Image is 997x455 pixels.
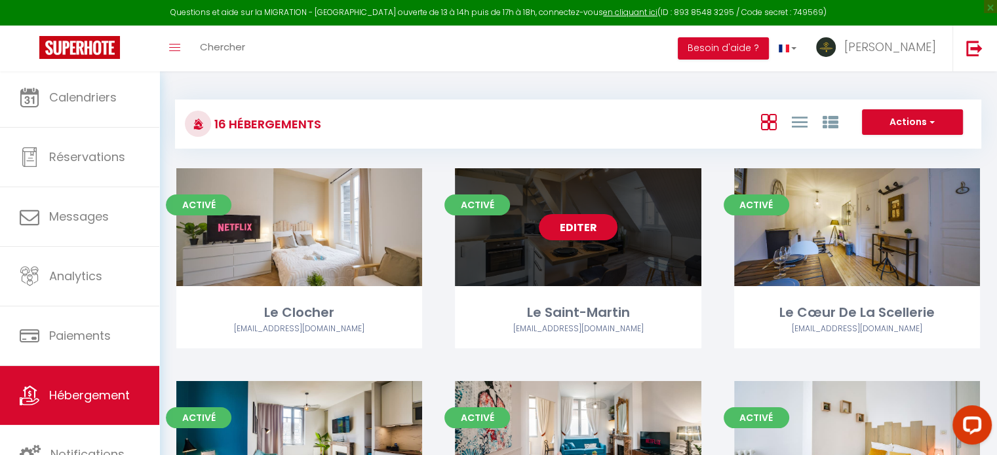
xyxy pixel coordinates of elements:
span: Paiements [49,327,111,344]
a: Vue en Liste [791,111,807,132]
iframe: LiveChat chat widget [942,400,997,455]
span: Réservations [49,149,125,165]
a: ... [PERSON_NAME] [806,26,952,71]
a: Editer [817,214,896,240]
span: Hébergement [49,387,130,403]
span: [PERSON_NAME] [844,39,936,55]
span: Messages [49,208,109,225]
span: Analytics [49,268,102,284]
button: Besoin d'aide ? [678,37,769,60]
div: Le Saint-Martin [455,302,701,323]
a: Editer [260,427,339,453]
a: Editer [260,214,339,240]
span: Activé [724,194,789,215]
a: en cliquant ici [603,7,657,18]
span: Activé [166,407,231,428]
a: Vue en Box [760,111,776,132]
span: Activé [444,194,510,215]
span: Activé [166,194,231,215]
span: Activé [444,407,510,428]
span: Chercher [200,40,245,54]
a: Editer [539,214,617,240]
button: Actions [862,109,963,136]
span: Activé [724,407,789,428]
div: Airbnb [734,323,980,335]
div: Le Clocher [176,302,422,323]
div: Le Cœur De La Scellerie [734,302,980,323]
div: Airbnb [176,323,422,335]
span: Calendriers [49,89,117,105]
a: Editer [539,427,617,453]
img: Super Booking [39,36,120,59]
a: Chercher [190,26,255,71]
a: Editer [817,427,896,453]
a: Vue par Groupe [822,111,838,132]
h3: 16 Hébergements [211,109,321,139]
img: ... [816,37,836,57]
img: logout [966,40,983,56]
div: Airbnb [455,323,701,335]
